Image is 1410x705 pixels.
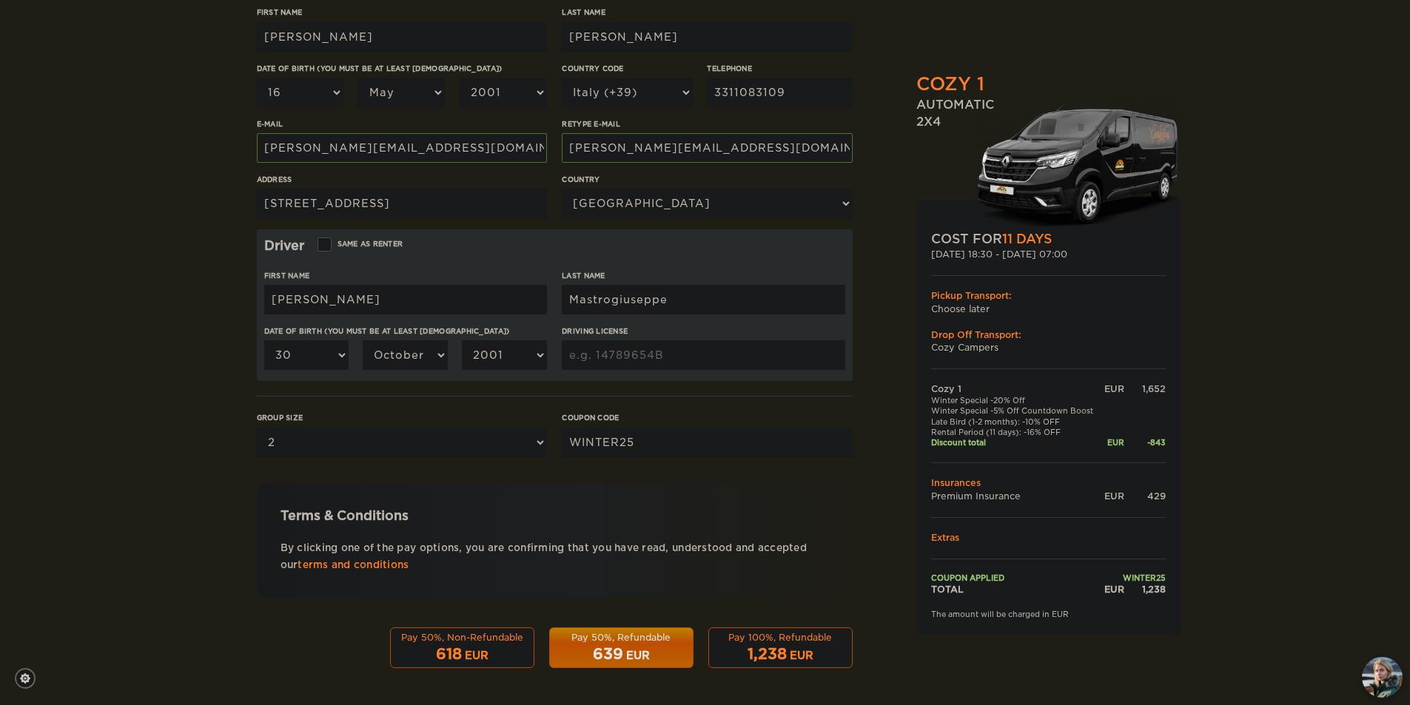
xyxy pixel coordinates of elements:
div: [DATE] 18:30 - [DATE] 07:00 [931,248,1166,260]
span: 11 Days [1002,232,1052,246]
div: EUR [790,648,813,663]
td: Winter Special -5% Off Countdown Boost [931,405,1101,416]
span: 639 [593,645,623,663]
label: Same as renter [319,237,403,251]
div: EUR [1101,583,1124,596]
td: WINTER25 [1101,573,1165,583]
a: Cookie settings [15,668,45,689]
div: EUR [1101,382,1124,395]
input: e.g. William [257,22,547,52]
label: Telephone [707,63,852,74]
label: Coupon code [562,412,852,423]
td: Winter Special -20% Off [931,395,1101,405]
button: Pay 50%, Refundable 639 EUR [549,627,694,669]
div: Pay 100%, Refundable [718,631,843,644]
div: EUR [465,648,489,663]
label: Address [257,174,547,185]
td: Rental Period (11 days): -16% OFF [931,427,1101,437]
td: Extras [931,531,1166,544]
p: By clicking one of the pay options, you are confirming that you have read, understood and accepte... [281,539,829,574]
td: Choose later [931,303,1166,315]
label: Date of birth (You must be at least [DEMOGRAPHIC_DATA]) [264,325,547,337]
label: Country Code [562,63,692,74]
td: Premium Insurance [931,490,1101,502]
span: 1,238 [748,645,787,663]
input: e.g. example@example.com [257,133,547,163]
div: COST FOR [931,230,1166,248]
div: EUR [626,648,650,663]
img: Stuttur-m-c-logo-2.png [976,101,1181,230]
td: Insurances [931,476,1166,489]
div: Terms & Conditions [281,507,829,524]
div: EUR [1101,437,1124,448]
td: Late Bird (1-2 months): -10% OFF [931,416,1101,427]
span: 618 [436,645,462,663]
input: e.g. 1 234 567 890 [707,78,852,107]
label: Group size [257,412,547,423]
td: Coupon applied [931,573,1101,583]
button: Pay 100%, Refundable 1,238 EUR [708,627,853,669]
input: e.g. 14789654B [562,340,845,370]
label: First Name [264,270,547,281]
a: terms and conditions [298,559,409,570]
label: Retype E-mail [562,118,852,129]
div: EUR [1101,490,1124,502]
td: TOTAL [931,583,1101,596]
div: 429 [1124,490,1166,502]
button: chat-button [1362,657,1403,698]
div: Driver [264,237,845,254]
input: e.g. Smith [562,22,852,52]
label: Last Name [562,7,852,18]
label: E-mail [257,118,547,129]
td: Discount total [931,437,1101,448]
div: Automatic 2x4 [916,97,1181,230]
div: Drop Off Transport: [931,328,1166,341]
label: Last Name [562,270,845,281]
div: Cozy 1 [916,72,984,97]
img: Freyja at Cozy Campers [1362,657,1403,698]
div: Pickup Transport: [931,289,1166,302]
div: 1,652 [1124,382,1166,395]
div: 1,238 [1124,583,1166,596]
input: e.g. Street, City, Zip Code [257,189,547,218]
td: Cozy 1 [931,382,1101,395]
div: -843 [1124,437,1166,448]
div: The amount will be charged in EUR [931,609,1166,619]
label: Date of birth (You must be at least [DEMOGRAPHIC_DATA]) [257,63,547,74]
label: Driving License [562,325,845,337]
input: e.g. Smith [562,285,845,314]
label: Country [562,174,852,185]
input: e.g. William [264,285,547,314]
button: Pay 50%, Non-Refundable 618 EUR [390,627,534,669]
div: Pay 50%, Refundable [559,631,684,644]
td: Cozy Campers [931,341,1166,354]
input: Same as renter [319,241,329,251]
div: Pay 50%, Non-Refundable [400,631,525,644]
input: e.g. example@example.com [562,133,852,163]
label: First Name [257,7,547,18]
